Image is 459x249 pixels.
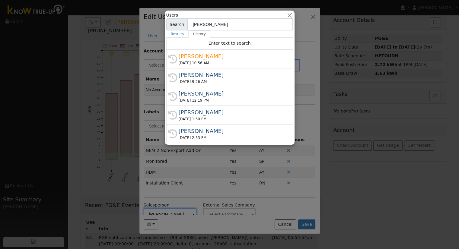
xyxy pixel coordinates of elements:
a: Results [166,30,189,38]
i: History [168,111,177,120]
a: History [188,30,210,38]
i: History [168,55,177,64]
div: [PERSON_NAME] [179,108,286,116]
i: History [168,129,177,138]
div: [PERSON_NAME] [179,90,286,98]
div: [DATE] 2:53 PM [179,135,286,140]
div: [DATE] 12:19 PM [179,98,286,103]
div: [DATE] 9:26 AM [179,79,286,84]
i: History [168,92,177,101]
div: [PERSON_NAME] [179,127,286,135]
div: [PERSON_NAME] [179,52,286,60]
div: [DATE] 10:56 AM [179,60,286,66]
div: [PERSON_NAME] [179,71,286,79]
i: History [168,73,177,82]
div: [DATE] 1:50 PM [179,116,286,122]
span: Enter text to search [209,41,251,46]
span: Search [166,18,188,30]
